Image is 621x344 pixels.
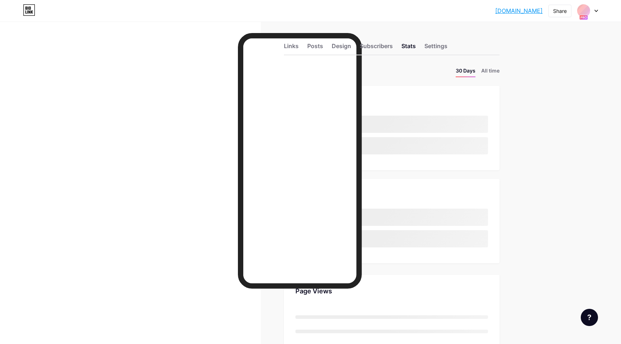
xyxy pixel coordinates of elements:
div: Top Links [295,97,488,107]
div: Page Views [295,286,488,296]
a: [DOMAIN_NAME] [495,6,543,15]
div: Subscribers [360,42,393,55]
div: Share [553,7,567,15]
div: Stats [401,42,416,55]
li: 30 Days [456,67,475,77]
div: Posts [307,42,323,55]
div: Settings [424,42,447,55]
div: Design [332,42,351,55]
li: All time [481,67,500,77]
div: Links [284,42,299,55]
div: Top Socials [295,190,488,200]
